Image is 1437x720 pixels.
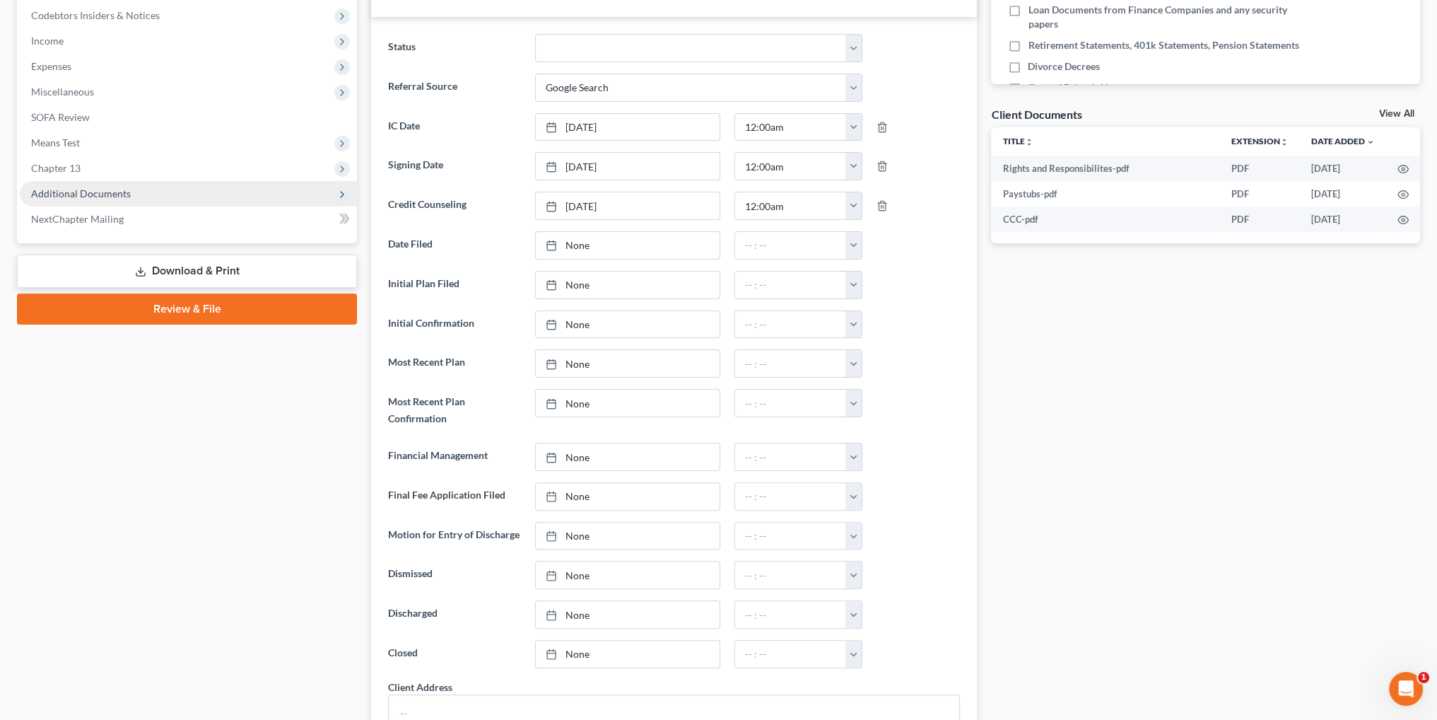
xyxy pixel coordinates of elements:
[381,231,527,260] label: Date Filed
[1028,3,1301,31] span: Loan Documents from Finance Companies and any security papers
[1418,672,1429,683] span: 1
[735,443,846,470] input: -- : --
[735,153,846,180] input: -- : --
[381,561,527,589] label: Dismissed
[1231,136,1289,146] a: Extensionunfold_more
[991,156,1220,181] td: Rights and Responsibilites-pdf
[31,111,90,123] span: SOFA Review
[381,443,527,471] label: Financial Management
[381,522,527,550] label: Motion for Entry of Discharge
[17,294,357,325] a: Review & File
[31,9,160,21] span: Codebtors Insiders & Notices
[536,350,720,377] a: None
[20,207,357,232] a: NextChapter Mailing
[735,232,846,259] input: -- : --
[381,271,527,299] label: Initial Plan Filed
[1220,181,1300,207] td: PDF
[381,152,527,180] label: Signing Date
[31,137,80,149] span: Means Test
[536,523,720,550] a: None
[991,107,1081,122] div: Client Documents
[735,192,846,219] input: -- : --
[1300,181,1386,207] td: [DATE]
[31,187,131,199] span: Additional Documents
[735,641,846,668] input: -- : --
[735,523,846,550] input: -- : --
[381,192,527,220] label: Credit Counseling
[1024,138,1033,146] i: unfold_more
[536,562,720,588] a: None
[735,114,846,141] input: -- : --
[381,482,527,511] label: Final Fee Application Filed
[735,311,846,338] input: -- : --
[31,213,124,225] span: NextChapter Mailing
[381,349,527,378] label: Most Recent Plan
[1028,38,1298,52] span: Retirement Statements, 401k Statements, Pension Statements
[381,640,527,668] label: Closed
[536,153,720,180] a: [DATE]
[735,390,846,417] input: -- : --
[1028,59,1100,74] span: Divorce Decrees
[1311,136,1375,146] a: Date Added expand_more
[735,562,846,588] input: -- : --
[536,114,720,141] a: [DATE]
[1389,672,1423,706] iframe: Intercom live chat
[381,389,527,431] label: Most Recent Plan Confirmation
[536,483,720,510] a: None
[536,601,720,628] a: None
[381,74,527,102] label: Referral Source
[1028,81,1133,95] span: Copy of Driver's License
[17,255,357,288] a: Download & Print
[735,601,846,628] input: -- : --
[536,272,720,298] a: None
[536,641,720,668] a: None
[536,311,720,338] a: None
[1002,136,1033,146] a: Titleunfold_more
[31,60,71,72] span: Expenses
[31,86,94,98] span: Miscellaneous
[31,162,81,174] span: Chapter 13
[735,483,846,510] input: -- : --
[735,272,846,298] input: -- : --
[381,600,527,629] label: Discharged
[1280,138,1289,146] i: unfold_more
[1220,156,1300,181] td: PDF
[1366,138,1375,146] i: expand_more
[536,443,720,470] a: None
[1379,109,1414,119] a: View All
[388,680,452,695] div: Client Address
[1220,207,1300,232] td: PDF
[536,192,720,219] a: [DATE]
[536,390,720,417] a: None
[381,310,527,339] label: Initial Confirmation
[381,34,527,62] label: Status
[536,232,720,259] a: None
[991,207,1220,232] td: CCC-pdf
[735,350,846,377] input: -- : --
[381,113,527,141] label: IC Date
[20,105,357,130] a: SOFA Review
[991,181,1220,207] td: Paystubs-pdf
[31,35,64,47] span: Income
[1300,156,1386,181] td: [DATE]
[1300,207,1386,232] td: [DATE]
